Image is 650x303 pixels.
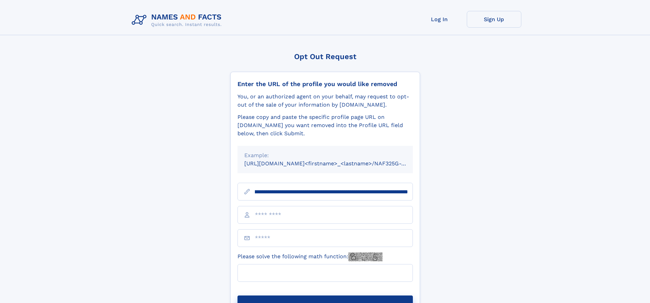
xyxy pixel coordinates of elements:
[237,93,413,109] div: You, or an authorized agent on your behalf, may request to opt-out of the sale of your informatio...
[244,151,406,160] div: Example:
[230,52,420,61] div: Opt Out Request
[467,11,521,28] a: Sign Up
[237,80,413,88] div: Enter the URL of the profile you would like removed
[244,160,426,167] small: [URL][DOMAIN_NAME]<firstname>_<lastname>/NAF325G-xxxxxxxx
[237,252,382,261] label: Please solve the following math function:
[412,11,467,28] a: Log In
[237,113,413,138] div: Please copy and paste the specific profile page URL on [DOMAIN_NAME] you want removed into the Pr...
[129,11,227,29] img: Logo Names and Facts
